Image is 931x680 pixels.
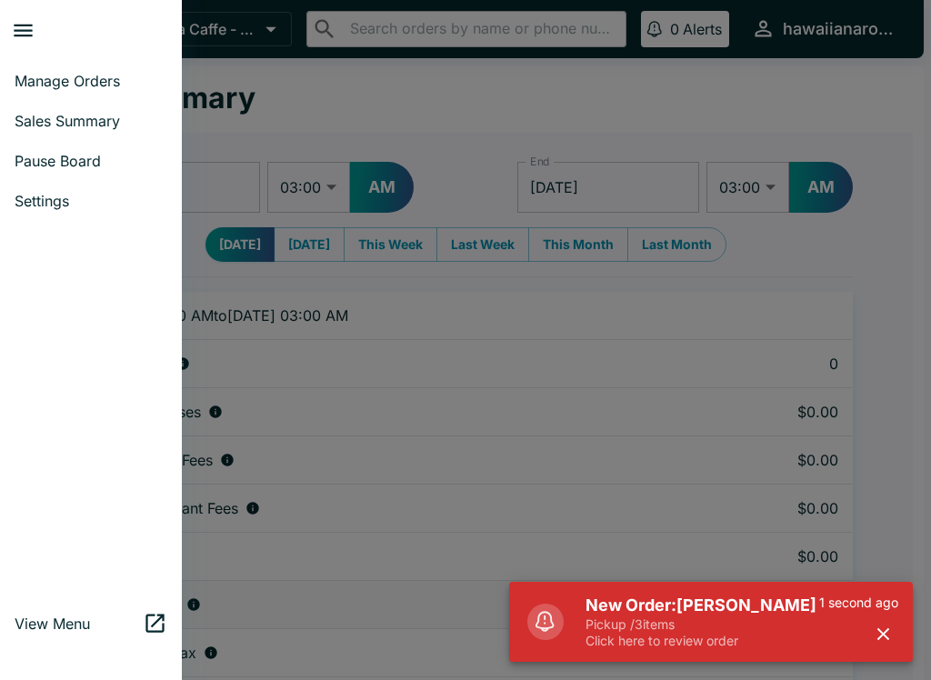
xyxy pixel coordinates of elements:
span: Settings [15,192,167,210]
span: View Menu [15,615,143,633]
span: Sales Summary [15,112,167,130]
span: Manage Orders [15,72,167,90]
p: Pickup / 3 items [586,616,819,633]
h5: New Order: [PERSON_NAME] [586,595,819,616]
p: Click here to review order [586,633,819,649]
p: 1 second ago [819,595,898,611]
span: Pause Board [15,152,167,170]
